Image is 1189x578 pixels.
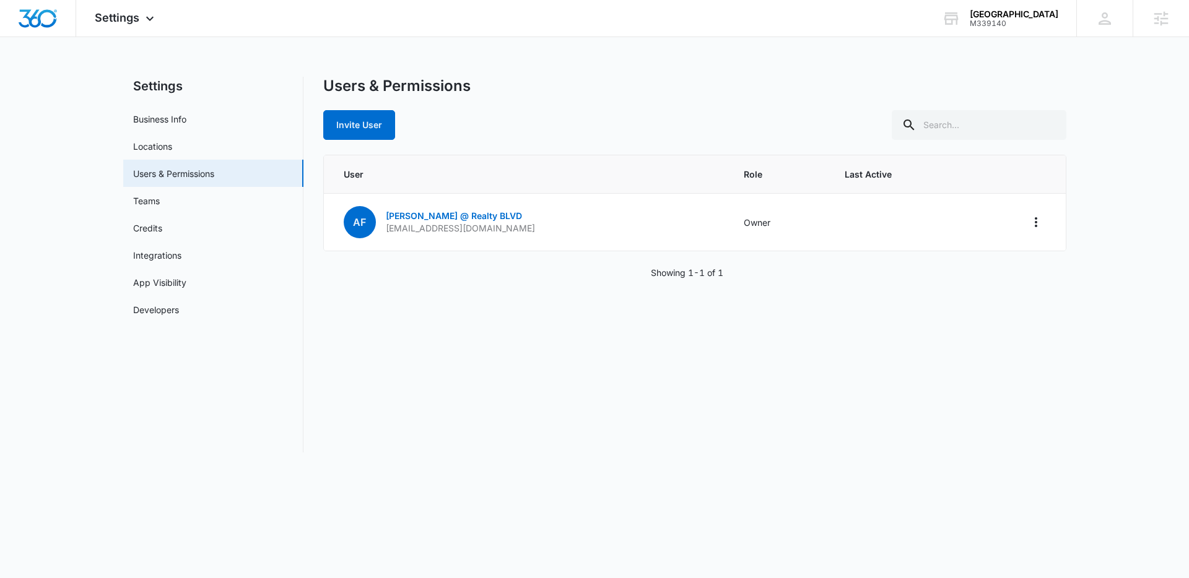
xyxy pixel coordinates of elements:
[133,303,179,316] a: Developers
[1026,212,1046,232] button: Actions
[133,113,186,126] a: Business Info
[323,110,395,140] button: Invite User
[744,168,815,181] span: Role
[95,11,139,24] span: Settings
[970,9,1058,19] div: account name
[133,194,160,207] a: Teams
[344,206,376,238] span: AF
[386,222,535,235] p: [EMAIL_ADDRESS][DOMAIN_NAME]
[133,140,172,153] a: Locations
[729,194,830,251] td: Owner
[133,276,186,289] a: App Visibility
[133,249,181,262] a: Integrations
[892,110,1066,140] input: Search...
[133,222,162,235] a: Credits
[344,217,376,228] a: AF
[123,77,303,95] h2: Settings
[133,167,214,180] a: Users & Permissions
[651,266,723,279] p: Showing 1-1 of 1
[845,168,952,181] span: Last Active
[323,119,395,130] a: Invite User
[386,210,522,221] a: [PERSON_NAME] @ Realty BLVD
[970,19,1058,28] div: account id
[344,168,715,181] span: User
[323,77,471,95] h1: Users & Permissions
